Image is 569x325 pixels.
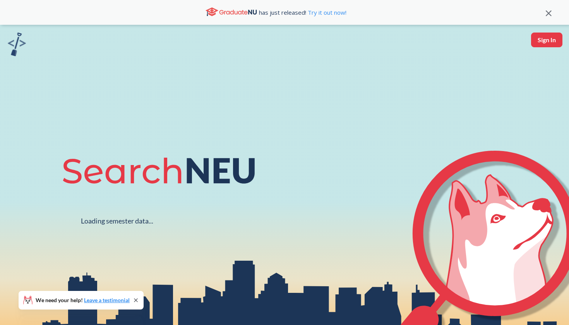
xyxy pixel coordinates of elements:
span: has just released! [259,8,346,17]
span: We need your help! [36,297,130,303]
img: sandbox logo [8,33,26,56]
a: sandbox logo [8,33,26,58]
button: Sign In [531,33,562,47]
a: Try it out now! [306,9,346,16]
div: Loading semester data... [81,217,153,225]
a: Leave a testimonial [84,297,130,303]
